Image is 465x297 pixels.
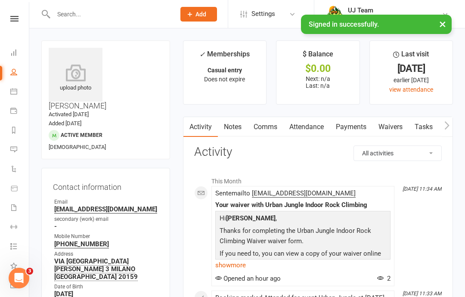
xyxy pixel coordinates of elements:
[194,145,442,159] h3: Activity
[248,117,283,137] a: Comms
[49,120,81,127] time: Added [DATE]
[217,248,388,271] p: If you need to, you can view a copy of your waiver online any time using the link below:
[9,268,29,288] iframe: Intercom live chat
[378,75,445,85] div: earlier [DATE]
[284,75,351,89] p: Next: n/a Last: n/a
[251,4,275,24] span: Settings
[195,11,206,18] span: Add
[389,86,433,93] a: view attendance
[330,117,372,137] a: Payments
[377,275,391,282] span: 2
[215,275,281,282] span: Opened an hour ago
[53,179,158,192] h3: Contact information
[284,64,351,73] div: $0.00
[54,198,158,206] div: Email
[61,132,102,138] span: Active member
[10,257,30,276] a: What's New
[409,117,439,137] a: Tasks
[217,226,388,248] p: Thanks for completing the Urban Jungle Indoor Rock Climbing Waiver waiver form.
[348,14,442,22] div: Urban Jungle Indoor Rock Climbing
[403,291,441,297] i: [DATE] 11:33 AM
[217,213,388,226] p: Hi ,
[54,215,158,223] div: secondary (work) email
[435,15,450,33] button: ×
[51,8,169,20] input: Search...
[199,50,205,59] i: ✓
[10,179,30,199] a: Product Sales
[194,172,442,186] li: This Month
[10,121,30,141] a: Reports
[326,6,344,23] img: thumb_image1578111135.png
[208,67,242,74] strong: Casual entry
[309,20,379,28] span: Signed in successfully.
[403,186,441,192] i: [DATE] 11:34 AM
[49,64,102,93] div: upload photo
[10,44,30,63] a: Dashboard
[49,48,163,110] h3: [PERSON_NAME]
[215,189,356,198] span: Sent email to
[10,63,30,83] a: People
[393,49,429,64] div: Last visit
[183,117,218,137] a: Activity
[215,259,391,271] a: show more
[283,117,330,137] a: Attendance
[303,49,333,64] div: $ Balance
[215,201,391,209] div: Your waiver with Urban Jungle Indoor Rock Climbing
[26,268,33,275] span: 3
[10,83,30,102] a: Calendar
[378,64,445,73] div: [DATE]
[10,102,30,121] a: Payments
[204,76,245,83] span: Does not expire
[372,117,409,137] a: Waivers
[199,49,250,65] div: Memberships
[49,111,89,118] time: Activated [DATE]
[54,223,158,230] strong: -
[54,250,158,258] div: Address
[49,144,106,150] span: [DEMOGRAPHIC_DATA]
[348,6,442,14] div: UJ Team
[54,232,158,241] div: Mobile Number
[218,117,248,137] a: Notes
[180,7,217,22] button: Add
[226,214,276,222] strong: [PERSON_NAME]
[54,283,158,291] div: Date of Birth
